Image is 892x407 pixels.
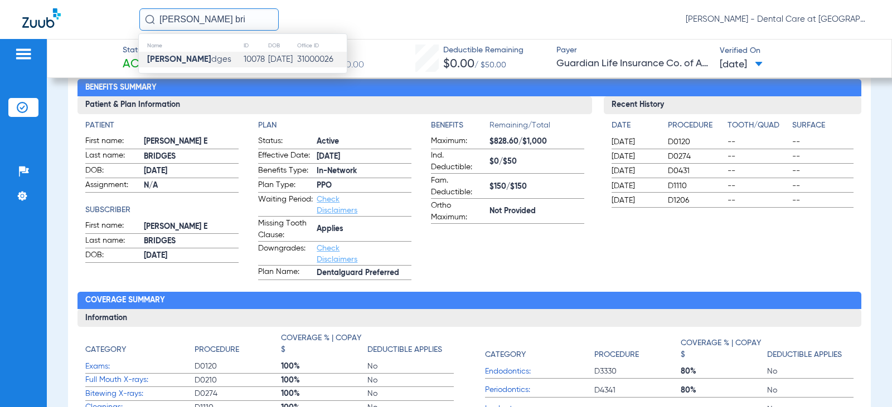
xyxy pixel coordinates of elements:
[720,45,874,57] span: Verified On
[489,136,584,148] span: $828.60/$1,000
[145,14,155,24] img: Search Icon
[77,79,861,97] h2: Benefits Summary
[728,136,788,148] span: --
[668,195,723,206] span: D1206
[668,136,723,148] span: D0120
[258,120,411,131] h4: Plan
[489,205,584,217] span: Not Provided
[681,366,767,377] span: 80%
[612,180,658,192] span: [DATE]
[281,388,367,399] span: 100%
[367,332,454,360] app-breakdown-title: Deductible Applies
[431,200,486,223] span: Ortho Maximum:
[85,374,195,386] span: Full Mouth X-rays:
[144,180,239,192] span: N/A
[85,220,140,233] span: First name:
[489,120,584,135] span: Remaining/Total
[728,120,788,135] app-breakdown-title: Tooth/Quad
[792,180,853,192] span: --
[612,136,658,148] span: [DATE]
[728,120,788,131] h4: Tooth/Quad
[668,180,723,192] span: D1110
[258,135,313,149] span: Status:
[258,165,313,178] span: Benefits Type:
[792,120,853,131] h4: Surface
[195,332,281,360] app-breakdown-title: Procedure
[668,120,723,135] app-breakdown-title: Procedure
[728,151,788,162] span: --
[258,266,313,279] span: Plan Name:
[77,292,861,310] h2: Coverage Summary
[144,236,239,247] span: BRIDGES
[767,385,854,396] span: No
[317,195,357,214] a: Check Disclaimers
[594,332,681,365] app-breakdown-title: Procedure
[85,135,140,149] span: First name:
[85,332,195,360] app-breakdown-title: Category
[144,151,239,163] span: BRIDGES
[686,14,870,25] span: [PERSON_NAME] - Dental Care at [GEOGRAPHIC_DATA]
[668,165,723,176] span: D0431
[431,120,489,131] h4: Benefits
[367,361,454,372] span: No
[474,61,506,69] span: / $50.00
[792,195,853,206] span: --
[85,179,140,193] span: Assignment:
[594,366,681,377] span: D3330
[281,332,367,360] app-breakdown-title: Coverage % | Copay $
[612,120,658,135] app-breakdown-title: Date
[612,151,658,162] span: [DATE]
[594,349,639,361] h4: Procedure
[792,151,853,162] span: --
[317,223,411,235] span: Applies
[85,235,140,248] span: Last name:
[258,243,313,265] span: Downgrades:
[139,8,279,31] input: Search for patients
[85,120,239,131] h4: Patient
[147,55,231,63] span: dges
[195,388,281,399] span: D0274
[485,332,594,365] app-breakdown-title: Category
[720,58,763,72] span: [DATE]
[443,58,474,70] span: $0.00
[367,388,454,399] span: No
[147,55,211,63] strong: [PERSON_NAME]
[489,156,584,168] span: $0/$50
[594,385,681,396] span: D4341
[792,136,853,148] span: --
[195,344,239,356] h4: Procedure
[85,165,140,178] span: DOB:
[612,195,658,206] span: [DATE]
[85,204,239,216] h4: Subscriber
[668,120,723,131] h4: Procedure
[123,45,162,56] span: Status
[556,57,710,71] span: Guardian Life Insurance Co. of America
[431,120,489,135] app-breakdown-title: Benefits
[281,375,367,386] span: 100%
[485,384,594,396] span: Periodontics:
[681,385,767,396] span: 80%
[77,309,861,327] h3: Information
[243,52,268,67] td: 10078
[612,165,658,176] span: [DATE]
[297,40,347,52] th: Office ID
[144,250,239,262] span: [DATE]
[668,151,723,162] span: D0274
[728,180,788,192] span: --
[317,180,411,192] span: PPO
[144,165,239,177] span: [DATE]
[195,361,281,372] span: D0120
[85,388,195,400] span: Bitewing X-rays:
[767,332,854,365] app-breakdown-title: Deductible Applies
[485,349,526,361] h4: Category
[728,165,788,176] span: --
[443,45,523,56] span: Deductible Remaining
[792,120,853,135] app-breakdown-title: Surface
[431,150,486,173] span: Ind. Deductible:
[792,165,853,176] span: --
[317,136,411,148] span: Active
[367,344,442,356] h4: Deductible Applies
[317,151,411,163] span: [DATE]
